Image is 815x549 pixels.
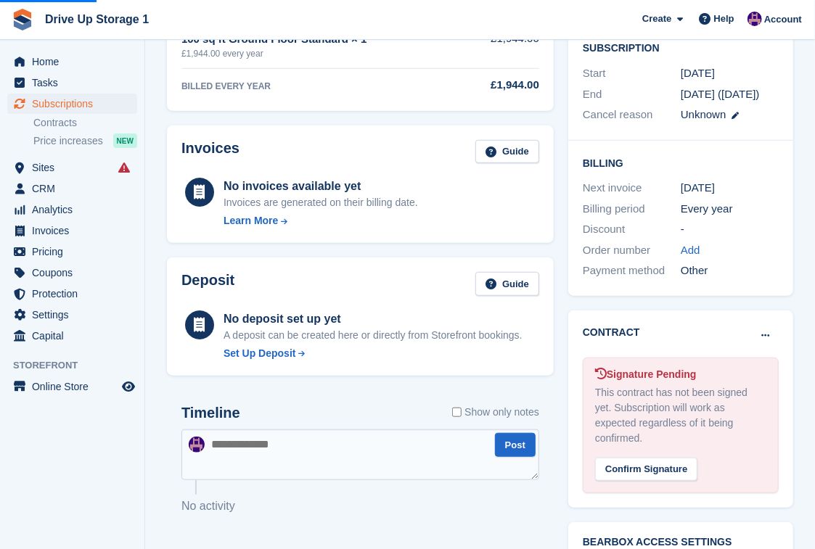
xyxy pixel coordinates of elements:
[764,12,802,27] span: Account
[181,31,465,48] div: 100 sq ft Ground Floor Standard × 1
[181,80,465,93] div: BILLED EVERY YEAR
[120,378,137,395] a: Preview store
[32,199,119,220] span: Analytics
[7,242,137,262] a: menu
[681,201,779,218] div: Every year
[224,346,296,361] div: Set Up Deposit
[595,454,697,466] a: Confirm Signature
[32,263,119,283] span: Coupons
[583,325,640,340] h2: Contract
[475,140,539,164] a: Guide
[495,433,536,457] button: Post
[33,134,103,148] span: Price increases
[681,65,715,82] time: 2024-12-11 00:00:00 UTC
[32,305,119,325] span: Settings
[583,155,779,170] h2: Billing
[224,213,418,228] a: Learn More
[32,326,119,346] span: Capital
[7,263,137,283] a: menu
[7,73,137,93] a: menu
[32,94,119,114] span: Subscriptions
[681,180,779,197] div: [DATE]
[7,376,137,397] a: menu
[595,385,766,446] div: This contract has not been signed yet. Subscription will work as expected regardless of it being ...
[32,178,119,199] span: CRM
[39,7,155,31] a: Drive Up Storage 1
[583,537,779,548] h2: BearBox Access Settings
[181,405,240,421] h2: Timeline
[595,458,697,482] div: Confirm Signature
[583,242,681,259] div: Order number
[583,201,681,218] div: Billing period
[681,108,726,120] span: Unknown
[7,326,137,346] a: menu
[452,405,462,420] input: Show only notes
[748,12,762,26] img: Camille
[181,140,239,164] h2: Invoices
[595,367,766,382] div: Signature Pending
[7,94,137,114] a: menu
[7,284,137,304] a: menu
[224,310,523,328] div: No deposit set up yet
[224,213,278,228] div: Learn More
[189,437,205,453] img: Camille
[32,73,119,93] span: Tasks
[452,405,539,420] label: Show only notes
[465,77,539,94] div: £1,944.00
[224,346,523,361] a: Set Up Deposit
[32,284,119,304] span: Protection
[224,195,418,210] div: Invoices are generated on their billing date.
[7,220,137,241] a: menu
[32,157,119,178] span: Sites
[32,376,119,397] span: Online Store
[681,221,779,238] div: -
[642,12,671,26] span: Create
[118,162,130,173] i: Smart entry sync failures have occurred
[181,272,234,296] h2: Deposit
[583,221,681,238] div: Discount
[475,272,539,296] a: Guide
[33,116,137,130] a: Contracts
[32,51,119,72] span: Home
[583,263,681,279] div: Payment method
[583,86,681,103] div: End
[12,9,33,30] img: stora-icon-8386f47178a22dfd0bd8f6a31ec36ba5ce8667c1dd55bd0f319d3a0aa187defe.svg
[33,133,137,149] a: Price increases NEW
[7,178,137,199] a: menu
[7,157,137,178] a: menu
[583,107,681,123] div: Cancel reason
[32,220,119,241] span: Invoices
[224,328,523,343] p: A deposit can be created here or directly from Storefront bookings.
[681,242,700,259] a: Add
[13,358,144,373] span: Storefront
[181,498,539,515] p: No activity
[583,65,681,82] div: Start
[465,22,539,68] td: £1,944.00
[583,180,681,197] div: Next invoice
[681,263,779,279] div: Other
[681,88,760,100] span: [DATE] ([DATE])
[113,133,137,148] div: NEW
[224,178,418,195] div: No invoices available yet
[7,51,137,72] a: menu
[7,305,137,325] a: menu
[7,199,137,220] a: menu
[583,40,779,54] h2: Subscription
[181,47,465,60] div: £1,944.00 every year
[32,242,119,262] span: Pricing
[714,12,734,26] span: Help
